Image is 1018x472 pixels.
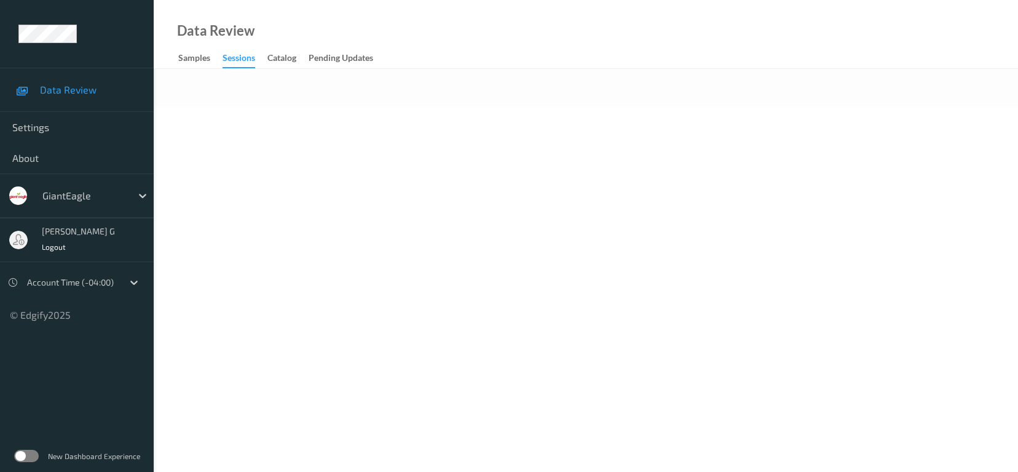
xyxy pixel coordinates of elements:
a: Sessions [223,50,267,68]
div: Samples [178,52,210,67]
div: Catalog [267,52,296,67]
div: Data Review [177,25,254,37]
a: Pending Updates [309,50,385,67]
div: Pending Updates [309,52,373,67]
a: Catalog [267,50,309,67]
a: Samples [178,50,223,67]
div: Sessions [223,52,255,68]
